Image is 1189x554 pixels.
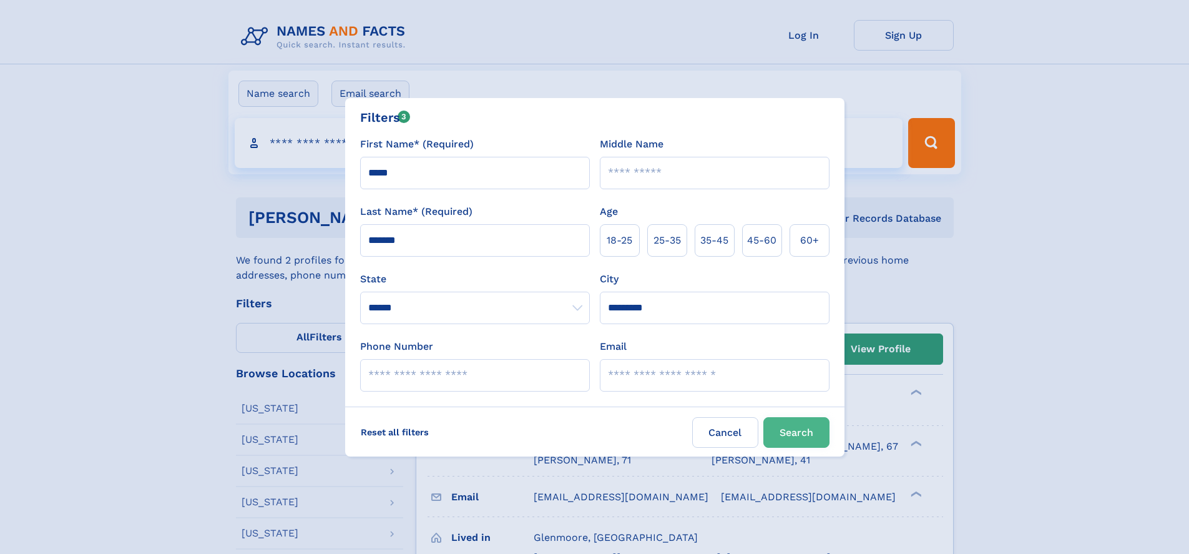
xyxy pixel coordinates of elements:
[747,233,776,248] span: 45‑60
[600,204,618,219] label: Age
[607,233,632,248] span: 18‑25
[600,339,627,354] label: Email
[653,233,681,248] span: 25‑35
[700,233,728,248] span: 35‑45
[360,339,433,354] label: Phone Number
[692,417,758,448] label: Cancel
[360,137,474,152] label: First Name* (Required)
[353,417,437,447] label: Reset all filters
[360,204,472,219] label: Last Name* (Required)
[360,272,590,287] label: State
[600,137,663,152] label: Middle Name
[360,108,411,127] div: Filters
[763,417,829,448] button: Search
[600,272,619,287] label: City
[800,233,819,248] span: 60+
